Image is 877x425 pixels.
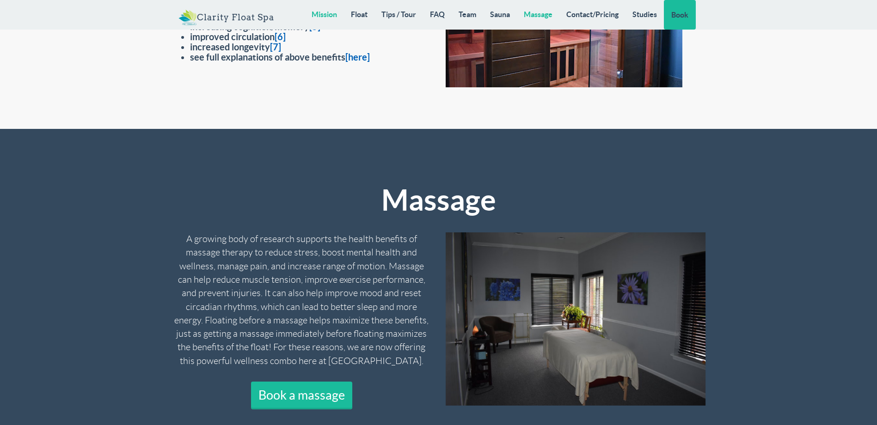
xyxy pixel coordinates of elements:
a: Book a massage [251,382,352,409]
a: [7] [270,42,281,52]
p: A growing body of research supports the health benefits of massage therapy to reduce stress, boos... [172,232,432,368]
a: [6] [275,31,286,42]
h2: Massage [308,184,569,216]
li: improved circulation [190,32,432,42]
li: increased longevity [190,42,432,52]
li: see full explanations of above benefits [190,52,432,62]
a: [here] [345,52,370,62]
